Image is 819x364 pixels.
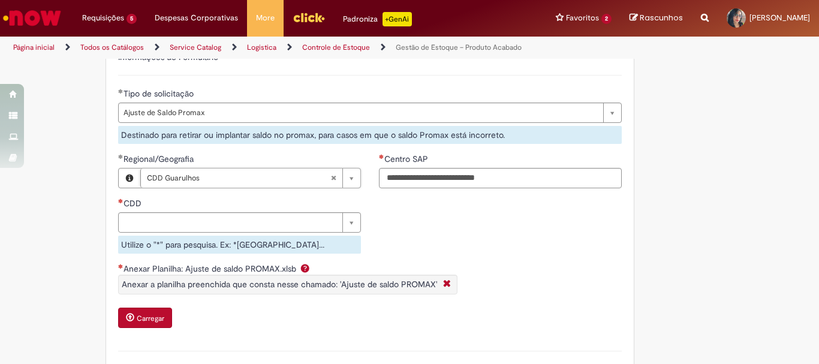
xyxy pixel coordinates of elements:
span: Requisições [82,12,124,24]
span: Anexar Planilha: Ajuste de saldo PROMAX.xlsb [124,263,299,274]
a: Todos os Catálogos [80,43,144,52]
span: Necessários [118,264,124,269]
small: Carregar [137,314,164,323]
span: Ajuda para Anexar Planilha: Ajuste de saldo PROMAX.xlsb [298,263,312,273]
div: Padroniza [343,12,412,26]
button: Carregar anexo de Anexar Planilha: Ajuste de saldo PROMAX.xlsb Required [118,308,172,328]
span: Anexar a planilha preenchida que consta nesse chamado: 'Ajuste de saldo PROMAX' [122,279,437,290]
i: Fechar More information Por question_anexar_planilha_zmr700 [440,278,454,291]
a: Controle de Estoque [302,43,370,52]
abbr: Limpar campo Regional/Geografia [324,169,342,188]
a: Gestão de Estoque – Produto Acabado [396,43,522,52]
span: Regional/Geografia [124,154,196,164]
span: CDD [124,198,144,209]
span: CDD Guarulhos [147,169,330,188]
span: Favoritos [566,12,599,24]
span: Despesas Corporativas [155,12,238,24]
label: Informações de Formulário [118,52,218,62]
ul: Trilhas de página [9,37,537,59]
span: Tipo de solicitação [124,88,196,99]
a: Logistica [247,43,276,52]
button: Regional/Geografia, Visualizar este registro CDD Guarulhos [119,169,140,188]
a: Página inicial [13,43,55,52]
img: ServiceNow [1,6,63,30]
span: Necessários [118,198,124,203]
p: +GenAi [383,12,412,26]
span: Obrigatório Preenchido [118,154,124,159]
span: Centro SAP [384,154,430,164]
span: 5 [127,14,137,24]
div: Utilize o "*" para pesquisa. Ex: *[GEOGRAPHIC_DATA]... [118,236,361,254]
span: [PERSON_NAME] [749,13,810,23]
a: Service Catalog [170,43,221,52]
a: CDD GuarulhosLimpar campo Regional/Geografia [140,169,360,188]
span: Ajuste de Saldo Promax [124,103,597,122]
img: click_logo_yellow_360x200.png [293,8,325,26]
span: Rascunhos [640,12,683,23]
div: Destinado para retirar ou implantar saldo no promax, para casos em que o saldo Promax está incorr... [118,126,622,144]
span: Necessários [379,154,384,159]
a: Limpar campo CDD [118,212,361,233]
input: Centro SAP [379,168,622,188]
a: Rascunhos [630,13,683,24]
span: Obrigatório Preenchido [118,89,124,94]
span: 2 [601,14,612,24]
span: More [256,12,275,24]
